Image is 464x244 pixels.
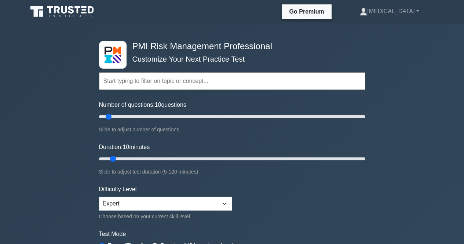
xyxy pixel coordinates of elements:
[123,144,129,150] span: 10
[99,185,137,194] label: Difficulty Level
[285,7,329,16] a: Go Premium
[99,101,186,109] label: Number of questions: questions
[99,230,365,238] label: Test Mode
[342,4,436,19] a: [MEDICAL_DATA]
[129,41,329,52] h4: PMI Risk Management Professional
[99,167,365,176] div: Slide to adjust test duration (5-120 minutes)
[99,212,232,221] div: Choose based on your current skill level
[99,72,365,90] input: Start typing to filter on topic or concept...
[155,102,161,108] span: 10
[99,143,150,152] label: Duration: minutes
[99,125,365,134] div: Slide to adjust number of questions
